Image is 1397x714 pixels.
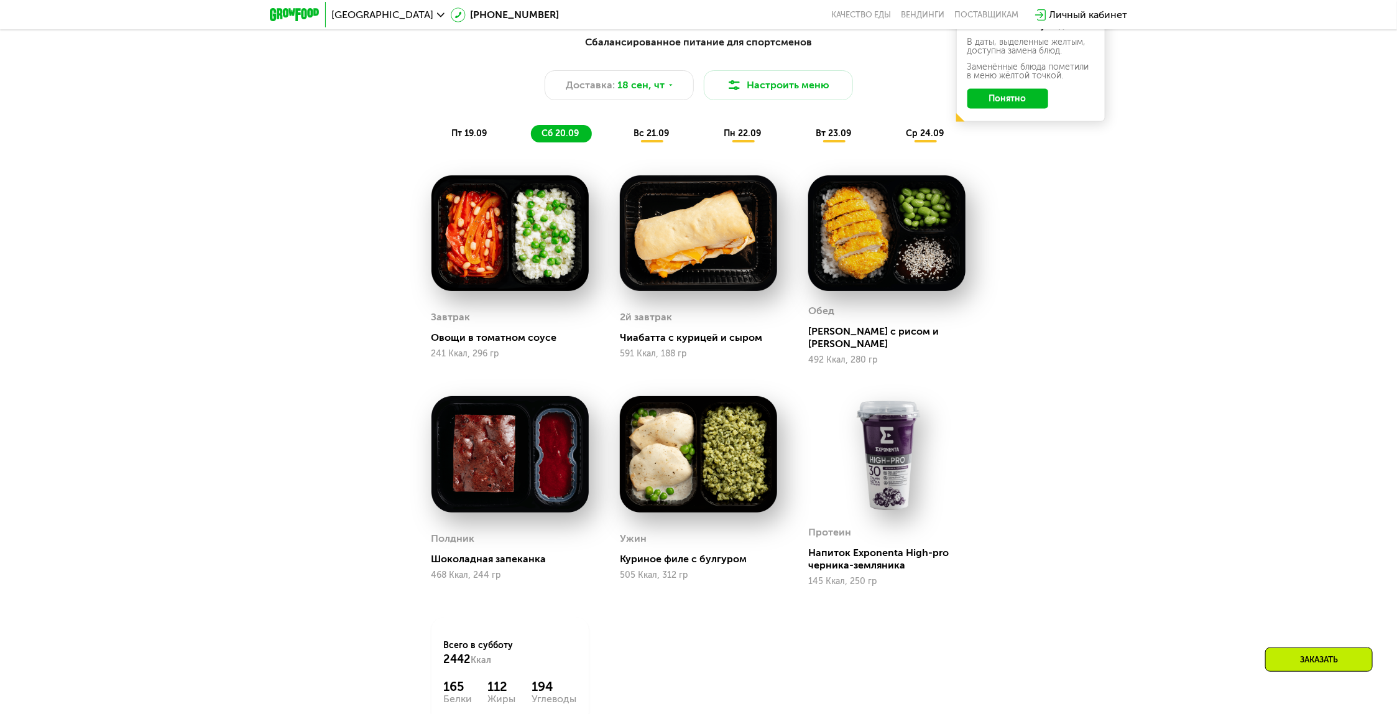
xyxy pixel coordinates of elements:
div: Шоколадная запеканка [431,553,599,565]
div: Углеводы [532,694,576,704]
div: 468 Ккал, 244 гр [431,570,589,580]
div: Обед [808,302,834,320]
div: Заменённые блюда пометили в меню жёлтой точкой. [967,63,1094,80]
div: 505 Ккал, 312 гр [620,570,777,580]
span: пн 22.09 [724,128,762,139]
div: поставщикам [955,10,1019,20]
span: 2442 [444,652,471,666]
div: Заказать [1265,647,1373,672]
div: В даты, выделенные желтым, доступна замена блюд. [967,38,1094,55]
div: Белки [444,694,473,704]
button: Понятно [967,89,1048,109]
div: 591 Ккал, 188 гр [620,349,777,359]
div: Ваше меню на эту неделю [967,22,1094,30]
div: Завтрак [431,308,471,327]
div: 112 [488,679,516,694]
span: вт 23.09 [816,128,852,139]
div: Куриное филе с булгуром [620,553,787,565]
div: Личный кабинет [1049,7,1128,22]
a: Вендинги [901,10,945,20]
div: Напиток Exponenta High-pro черника-земляника [808,547,975,572]
span: пт 19.09 [452,128,487,139]
span: Доставка: [566,78,615,93]
div: Всего в субботу [444,639,576,667]
div: 165 [444,679,473,694]
div: Протеин [808,523,851,542]
span: вс 21.09 [634,128,670,139]
div: Чиабатта с курицей и сыром [620,331,787,344]
div: [PERSON_NAME] с рисом и [PERSON_NAME] [808,325,975,350]
div: Сбалансированное питание для спортсменов [331,35,1067,50]
span: [GEOGRAPHIC_DATA] [332,10,434,20]
span: Ккал [471,655,492,665]
span: ср 24.09 [906,128,944,139]
div: Овощи в томатном соусе [431,331,599,344]
div: Жиры [488,694,516,704]
span: 18 сен, чт [617,78,665,93]
div: 2й завтрак [620,308,672,327]
a: [PHONE_NUMBER] [451,7,560,22]
button: Настроить меню [704,70,853,100]
div: 241 Ккал, 296 гр [431,349,589,359]
div: 194 [532,679,576,694]
span: сб 20.09 [542,128,579,139]
div: Ужин [620,529,647,548]
div: 492 Ккал, 280 гр [808,355,966,365]
div: 145 Ккал, 250 гр [808,577,966,586]
a: Качество еды [832,10,892,20]
div: Полдник [431,529,475,548]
